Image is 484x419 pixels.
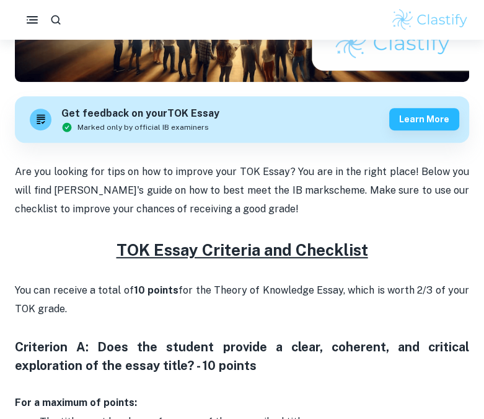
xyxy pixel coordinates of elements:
button: Learn more [389,108,459,130]
p: Are you looking for tips on how to improve your TOK Essay? You are in the right place! Below you ... [15,163,469,219]
img: Clastify logo [390,7,469,32]
a: Get feedback on yourTOK EssayMarked only by official IB examinersLearn more [15,96,469,143]
p: You can receive a total of for the Theory of Knowledge Essay, which is worth 2/3 of your TOK grade. [15,281,469,319]
strong: 10 points [134,284,178,296]
span: Marked only by official IB examiners [77,122,209,133]
u: TOK Essay Criteria and Checklist [117,240,368,259]
strong: For a maximum of points: [15,397,137,408]
h3: Criterion A: Does the student provide a clear, coherent, and critical exploration of the essay ti... [15,338,469,394]
h6: Get feedback on your TOK Essay [61,106,219,122]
